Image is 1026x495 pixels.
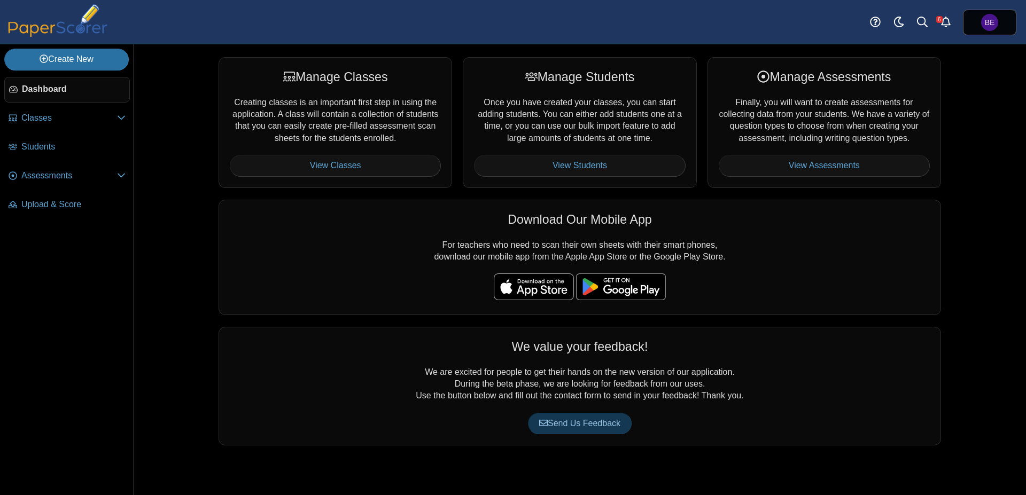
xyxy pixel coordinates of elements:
[4,4,111,37] img: PaperScorer
[474,68,685,85] div: Manage Students
[219,57,452,187] div: Creating classes is an important first step in using the application. A class will contain a coll...
[494,273,574,300] img: apple-store-badge.svg
[230,338,930,355] div: We value your feedback!
[230,68,441,85] div: Manage Classes
[4,49,129,70] a: Create New
[934,11,958,34] a: Alerts
[230,155,441,176] a: View Classes
[4,77,130,103] a: Dashboard
[219,327,941,445] div: We are excited for people to get their hands on the new version of our application. During the be...
[21,112,117,124] span: Classes
[219,200,941,315] div: For teachers who need to scan their own sheets with their smart phones, download our mobile app f...
[21,170,117,182] span: Assessments
[4,29,111,38] a: PaperScorer
[474,155,685,176] a: View Students
[719,68,930,85] div: Manage Assessments
[21,141,126,153] span: Students
[708,57,941,187] div: Finally, you will want to create assessments for collecting data from your students. We have a va...
[230,211,930,228] div: Download Our Mobile App
[981,14,998,31] span: Ben England
[4,163,130,189] a: Assessments
[576,273,666,300] img: google-play-badge.png
[719,155,930,176] a: View Assessments
[463,57,696,187] div: Once you have created your classes, you can start adding students. You can either add students on...
[539,419,620,428] span: Send Us Feedback
[4,135,130,160] a: Students
[22,83,125,95] span: Dashboard
[4,192,130,218] a: Upload & Score
[4,106,130,131] a: Classes
[963,10,1016,35] a: Ben England
[985,19,995,26] span: Ben England
[528,413,632,434] a: Send Us Feedback
[21,199,126,210] span: Upload & Score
